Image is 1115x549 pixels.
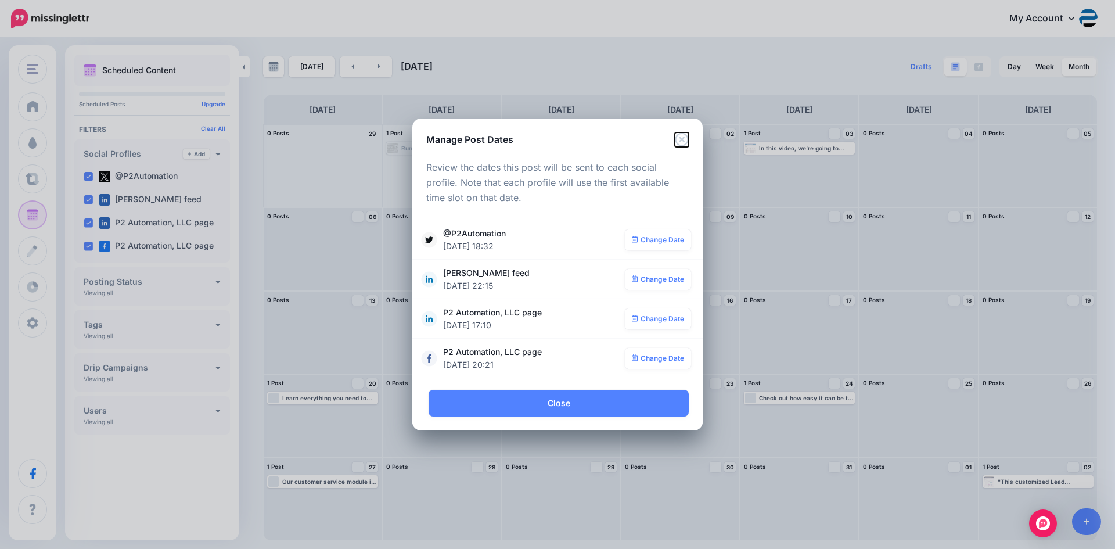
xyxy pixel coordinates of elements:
[426,160,689,206] p: Review the dates this post will be sent to each social profile. Note that each profile will use t...
[625,348,692,369] a: Change Date
[443,346,625,371] span: P2 Automation, LLC page
[625,308,692,329] a: Change Date
[675,132,689,147] button: Close
[625,269,692,290] a: Change Date
[625,229,692,250] a: Change Date
[1029,509,1057,537] div: Open Intercom Messenger
[443,267,625,292] span: [PERSON_NAME] feed
[426,132,513,146] h5: Manage Post Dates
[443,279,619,292] span: [DATE] 22:15
[443,240,619,253] span: [DATE] 18:32
[443,306,625,332] span: P2 Automation, LLC page
[443,319,619,332] span: [DATE] 17:10
[429,390,689,417] a: Close
[443,358,619,371] span: [DATE] 20:21
[443,227,625,253] span: @P2Automation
